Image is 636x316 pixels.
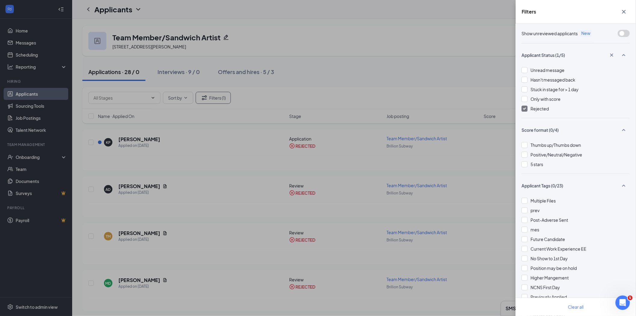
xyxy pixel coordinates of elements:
[531,77,576,82] span: Hasn't messaged back
[618,49,630,61] button: SmallChevronUp
[616,296,630,310] iframe: Intercom live chat
[522,52,565,58] span: Applicant Status (1/5)
[620,8,628,15] svg: Cross
[531,198,556,203] span: Multiple Files
[531,208,540,213] span: prev
[531,294,567,300] span: Previously Applied
[522,127,559,133] span: Score format (0/4)
[522,8,536,15] h5: Filters
[531,152,582,157] span: Positive/Neutral/Negative
[531,227,540,232] span: mes
[522,183,564,189] span: Applicant Tags (0/23)
[531,246,587,252] span: Current Work Experience EE
[523,107,526,110] img: checkbox
[618,124,630,136] button: SmallChevronUp
[620,182,628,189] svg: SmallChevronUp
[531,237,565,242] span: Future Candidate
[620,126,628,134] svg: SmallChevronUp
[606,50,618,60] button: Cross
[531,96,561,102] span: Only with score
[531,106,549,111] span: Rejected
[618,180,630,191] button: SmallChevronUp
[628,296,633,300] span: 5
[618,6,630,17] button: Cross
[620,51,628,59] svg: SmallChevronUp
[531,265,577,271] span: Position may be on hold
[531,275,569,280] span: Higher Mangement
[561,301,591,313] button: Clear all
[531,285,560,290] span: NCNS First Day
[580,30,592,37] span: New
[531,67,565,73] span: Unread message
[522,30,578,37] span: Show unreviewed applicants
[531,87,579,92] span: Stuck in stage for > 1 day
[531,162,543,167] span: 5 stars
[531,256,568,261] span: No Show to 1st Day
[531,217,568,223] span: Post-Adverse Sent
[531,142,581,148] span: Thumbs up/Thumbs down
[609,52,615,58] svg: Cross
